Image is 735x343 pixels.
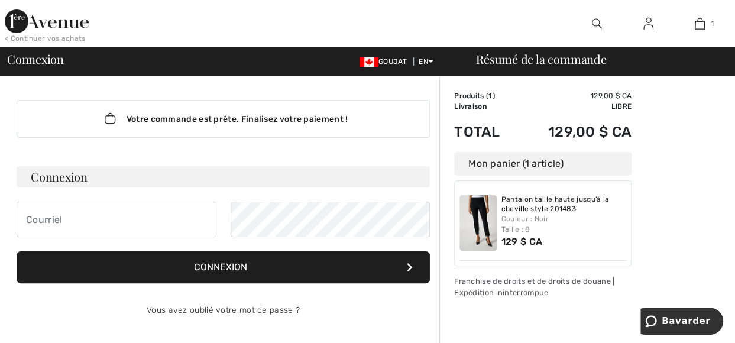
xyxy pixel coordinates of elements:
td: Total [454,112,517,152]
td: Livraison [454,101,517,112]
span: Connexion [7,53,64,65]
span: 1 [711,18,714,29]
font: Votre commande est prête. Finalisez votre paiement ! [127,113,348,125]
td: ) [454,90,517,101]
td: 129,00 $ CA [517,112,632,152]
a: Vous avez oublié votre mot de passe ? [147,305,300,315]
input: Courriel [17,202,216,237]
td: Libre [517,101,632,112]
font: Connexion [194,261,247,273]
button: Connexion [17,251,430,283]
div: Mon panier (1 article) [454,152,632,176]
font: EN [419,57,428,66]
a: Pantalon taille haute jusqu’à la cheville style 201483 [501,195,627,213]
img: Dollar canadien [360,57,378,67]
img: Pantalon taille haute jusqu’à la cheville style 201483 [459,195,497,251]
span: 129 $ CA [501,236,542,247]
div: Couleur : Noir Taille : 8 [501,213,627,235]
td: 129,00 $ CA [517,90,632,101]
iframe: Opens a widget where you can chat to one of our agents [640,308,723,337]
span: GOUJAT [360,57,412,66]
img: Mon sac [695,17,705,31]
a: Sign In [634,17,663,31]
img: Rechercher sur le site Web [592,17,602,31]
span: 1 [488,92,492,100]
font: Produits ( [454,92,492,100]
h3: Connexion [17,166,430,187]
div: < Continuer vos achats [5,33,86,44]
div: Résumé de la commande [462,53,728,65]
a: 1 [675,17,725,31]
div: Franchise de droits et de droits de douane | Expédition ininterrompue [454,276,632,298]
img: Mes infos [643,17,653,31]
img: 1ère Avenue [5,9,89,33]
